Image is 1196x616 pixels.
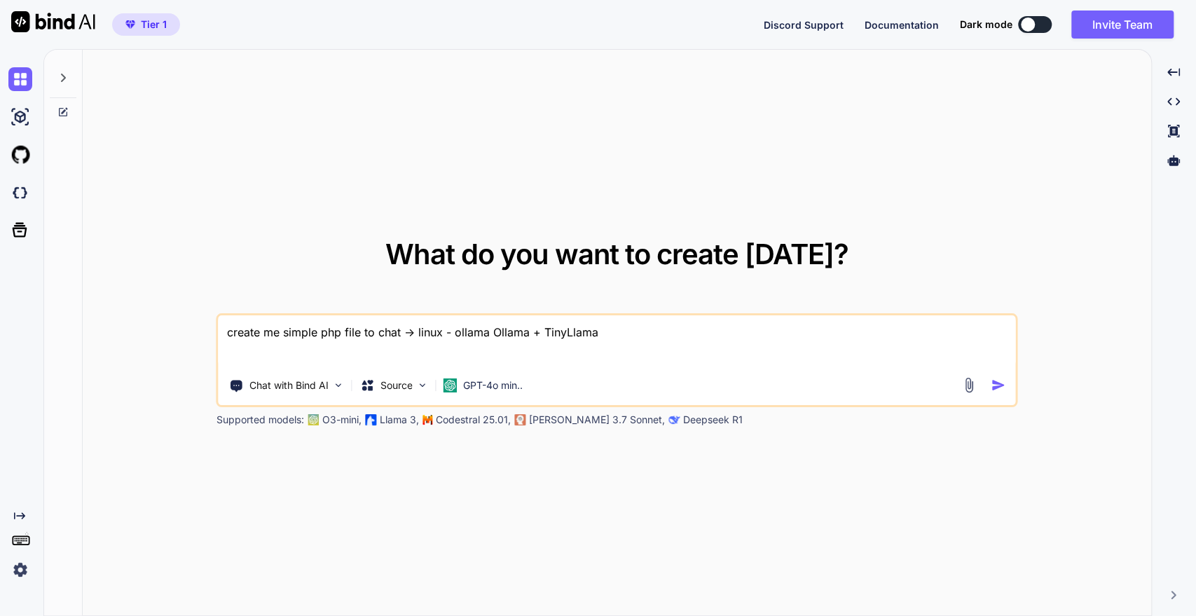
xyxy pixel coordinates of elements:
p: Deepseek R1 [683,413,743,427]
p: O3-mini, [322,413,362,427]
button: Documentation [865,18,939,32]
img: settings [8,558,32,582]
img: Pick Tools [333,379,345,391]
img: claude [669,414,680,425]
img: Llama2 [366,414,377,425]
img: Pick Models [417,379,429,391]
span: What do you want to create [DATE]? [385,237,848,271]
p: Llama 3, [380,413,419,427]
img: attachment [961,377,977,393]
p: Source [380,378,413,392]
p: GPT-4o min.. [463,378,523,392]
img: darkCloudIdeIcon [8,181,32,205]
img: premium [125,20,135,29]
img: icon [991,378,1005,392]
span: Documentation [865,19,939,31]
img: ai-studio [8,105,32,129]
span: Tier 1 [141,18,167,32]
button: Invite Team [1071,11,1174,39]
button: premiumTier 1 [112,13,180,36]
p: Supported models: [216,413,304,427]
p: Chat with Bind AI [249,378,329,392]
img: Mistral-AI [423,415,433,425]
textarea: create me simple php file to chat -> linux - ollama Ollama + TinyLlama [219,315,1015,367]
p: [PERSON_NAME] 3.7 Sonnet, [529,413,665,427]
span: Discord Support [764,19,844,31]
button: Discord Support [764,18,844,32]
img: Bind AI [11,11,95,32]
span: Dark mode [960,18,1012,32]
img: GPT-4 [308,414,319,425]
img: githubLight [8,143,32,167]
img: claude [515,414,526,425]
p: Codestral 25.01, [436,413,511,427]
img: GPT-4o mini [444,378,458,392]
img: chat [8,67,32,91]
